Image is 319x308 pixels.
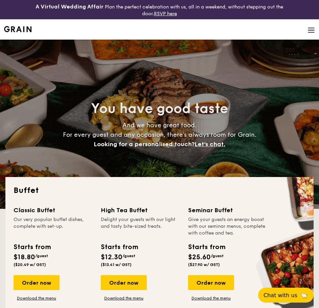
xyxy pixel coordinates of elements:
img: icon-hamburger-menu.db5d7e83.svg [307,26,315,34]
div: Order now [101,275,147,290]
div: Order now [14,275,60,290]
span: /guest [122,254,135,258]
a: Download the menu [101,295,147,301]
span: ($13.41 w/ GST) [101,262,132,267]
span: Looking for a personalised touch? [94,140,195,148]
h2: Buffet [14,185,305,196]
a: RSVP here [154,11,177,17]
a: Logotype [4,26,31,32]
div: Plan the perfect celebration with us, all in a weekend, without stepping out the door. [27,3,293,17]
div: Starts from [14,242,50,252]
div: Starts from [101,242,138,252]
div: Give your guests an energy boost with our seminar menus, complete with coffee and tea. [188,216,267,237]
img: Grain [4,26,31,32]
span: $12.30 [101,253,122,261]
span: ($20.49 w/ GST) [14,262,46,267]
a: Download the menu [188,295,234,301]
div: Our very popular buffet dishes, complete with set-up. [14,216,93,237]
div: Starts from [188,242,225,252]
h4: A Virtual Wedding Affair [36,3,104,11]
a: Download the menu [14,295,60,301]
div: Order now [188,275,234,290]
span: /guest [35,254,48,258]
span: $18.80 [14,253,35,261]
div: Delight your guests with our light and tasty bite-sized treats. [101,216,180,237]
span: ($27.90 w/ GST) [188,262,220,267]
button: Chat with us🦙 [258,288,314,303]
span: Chat with us [264,292,297,299]
div: Classic Buffet [14,205,93,215]
span: And we have great food. For every guest and any occasion, there’s always room for Grain. [63,122,256,148]
div: High Tea Buffet [101,205,180,215]
span: Let's chat. [195,140,225,148]
span: /guest [211,254,224,258]
span: 🦙 [300,291,308,299]
span: $25.60 [188,253,211,261]
span: You have good taste [91,101,228,117]
div: Seminar Buffet [188,205,267,215]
